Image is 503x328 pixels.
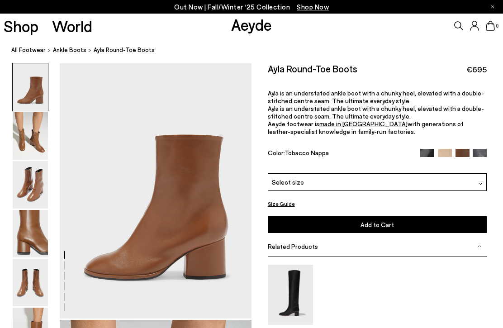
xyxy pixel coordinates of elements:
[319,120,408,128] a: made in [GEOGRAPHIC_DATA]
[231,15,272,34] a: Aeyde
[53,45,86,55] a: ankle boots
[268,120,319,128] span: Aeyde footwear is
[486,21,495,31] a: 0
[268,265,313,325] img: Willa Leather Over-Knee Boots
[495,24,499,29] span: 0
[268,242,318,250] span: Related Products
[53,46,86,53] span: ankle boots
[478,181,483,186] img: svg%3E
[268,105,487,120] p: Ayla is an understated ankle boot with a chunky heel, elevated with a double-stitched centre seam...
[13,210,48,257] img: Ayla Round-Toe Boots - Image 4
[297,3,329,11] span: Navigate to /collections/new-in
[477,244,482,249] img: svg%3E
[268,198,295,209] button: Size Guide
[11,38,503,63] nav: breadcrumb
[4,18,38,34] a: Shop
[13,63,48,111] img: Ayla Round-Toe Boots - Image 1
[11,45,46,55] a: All Footwear
[52,18,92,34] a: World
[268,120,464,135] span: with generations of leather-specialist knowledge in family-run factories.
[13,161,48,209] img: Ayla Round-Toe Boots - Image 3
[285,149,329,157] span: Tobacco Nappa
[13,112,48,160] img: Ayla Round-Toe Boots - Image 2
[94,45,155,55] span: Ayla Round-Toe Boots
[268,89,487,105] p: Ayla is an understated ankle boot with a chunky heel, elevated with a double-stitched centre seam...
[466,64,487,75] span: €695
[13,259,48,306] img: Ayla Round-Toe Boots - Image 5
[174,1,329,13] p: Out Now | Fall/Winter ‘25 Collection
[268,216,487,233] button: Add to Cart
[268,63,357,74] h2: Ayla Round-Toe Boots
[272,177,304,187] span: Select size
[268,149,413,159] div: Color:
[361,221,394,228] span: Add to Cart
